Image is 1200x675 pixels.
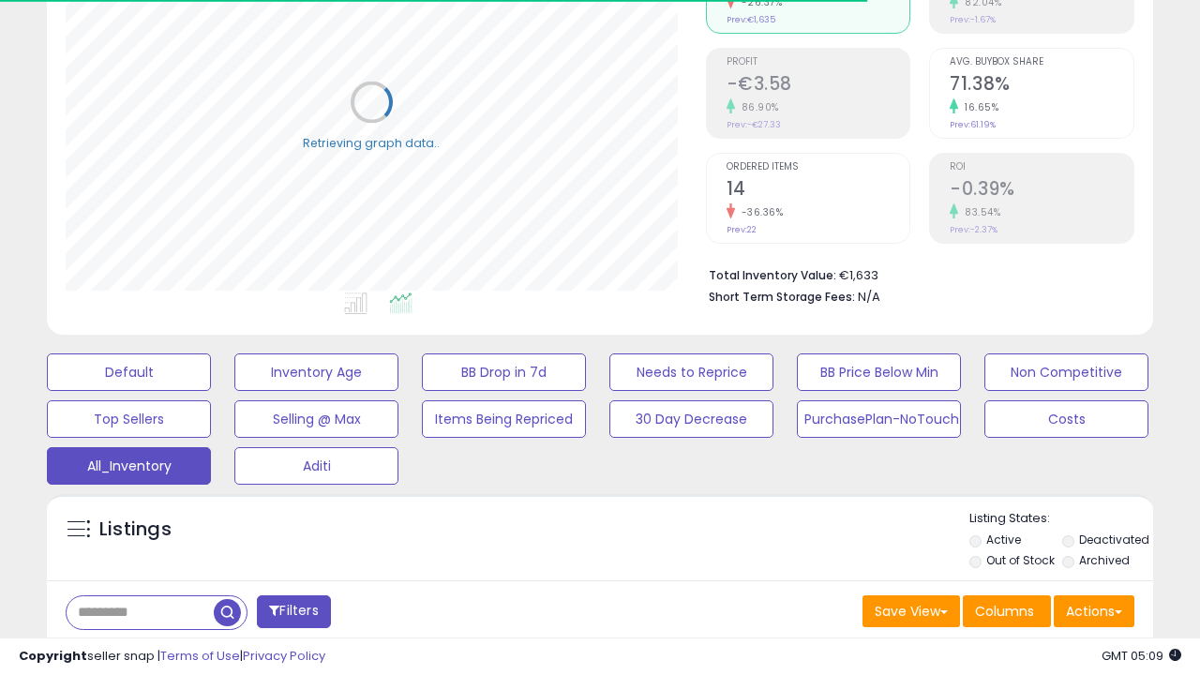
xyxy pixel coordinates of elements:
small: 83.54% [958,205,1000,219]
button: All_Inventory [47,447,211,485]
h2: 71.38% [950,73,1133,98]
b: Short Term Storage Fees: [709,289,855,305]
h2: -€3.58 [727,73,910,98]
span: Profit [727,57,910,67]
small: -36.36% [735,205,784,219]
small: 16.65% [958,100,998,114]
span: N/A [858,288,880,306]
div: Retrieving graph data.. [303,134,440,151]
button: Default [47,353,211,391]
button: Costs [984,400,1148,438]
span: 2025-09-6 05:09 GMT [1102,647,1181,665]
button: BB Price Below Min [797,353,961,391]
button: Items Being Repriced [422,400,586,438]
button: Save View [862,595,960,627]
button: Aditi [234,447,398,485]
a: Terms of Use [160,647,240,665]
button: Needs to Reprice [609,353,773,391]
small: Prev: 22 [727,224,757,235]
p: Listing States: [969,510,1153,528]
button: PurchasePlan-NoTouch [797,400,961,438]
button: Top Sellers [47,400,211,438]
label: Out of Stock [986,552,1055,568]
h2: 14 [727,178,910,203]
label: Archived [1079,552,1130,568]
button: Actions [1054,595,1134,627]
span: ROI [950,162,1133,172]
div: seller snap | | [19,648,325,666]
h2: -0.39% [950,178,1133,203]
a: Privacy Policy [243,647,325,665]
button: 30 Day Decrease [609,400,773,438]
li: €1,633 [709,262,1121,285]
small: Prev: 61.19% [950,119,996,130]
span: Avg. Buybox Share [950,57,1133,67]
button: Non Competitive [984,353,1148,391]
small: Prev: -2.37% [950,224,997,235]
label: Deactivated [1079,532,1149,547]
small: Prev: -1.67% [950,14,996,25]
label: Active [986,532,1021,547]
small: Prev: €1,635 [727,14,775,25]
small: Prev: -€27.33 [727,119,781,130]
b: Total Inventory Value: [709,267,836,283]
span: Ordered Items [727,162,910,172]
button: Columns [963,595,1051,627]
button: BB Drop in 7d [422,353,586,391]
button: Inventory Age [234,353,398,391]
span: Columns [975,602,1034,621]
h5: Listings [99,517,172,543]
small: 86.90% [735,100,779,114]
strong: Copyright [19,647,87,665]
button: Selling @ Max [234,400,398,438]
button: Filters [257,595,330,628]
